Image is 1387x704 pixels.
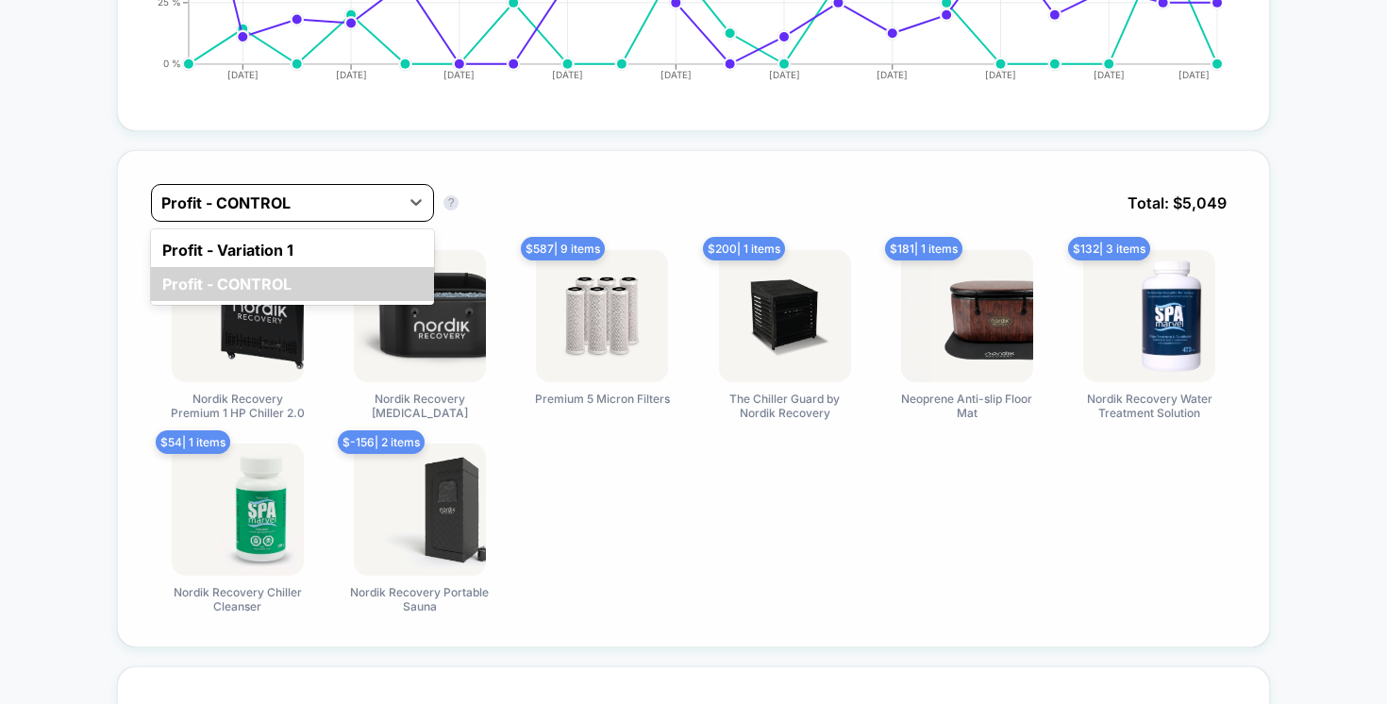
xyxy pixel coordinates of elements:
[226,69,258,80] tspan: [DATE]
[167,392,309,420] span: Nordik Recovery Premium 1 HP Chiller 2.0
[703,237,785,260] span: $ 200 | 1 items
[349,585,491,613] span: Nordik Recovery Portable Sauna
[443,195,459,210] button: ?
[896,392,1038,420] span: Neoprene Anti-slip Floor Mat
[535,392,670,406] span: Premium 5 Micron Filters
[151,233,434,267] div: Profit - Variation 1
[1179,69,1211,80] tspan: [DATE]
[521,237,605,260] span: $ 587 | 9 items
[335,69,366,80] tspan: [DATE]
[877,69,908,80] tspan: [DATE]
[354,250,486,382] img: Nordik Recovery Ice Bath
[349,392,491,420] span: Nordik Recovery [MEDICAL_DATA]
[167,585,309,613] span: Nordik Recovery Chiller Cleanser
[1118,184,1236,222] span: Total: $ 5,049
[985,69,1016,80] tspan: [DATE]
[354,444,486,576] img: Nordik Recovery Portable Sauna
[660,69,692,80] tspan: [DATE]
[1083,250,1215,382] img: Nordik Recovery Water Treatment Solution
[156,430,230,454] span: $ 54 | 1 items
[172,250,304,382] img: Nordik Recovery Premium 1 HP Chiller 2.0
[769,69,800,80] tspan: [DATE]
[719,250,851,382] img: The Chiller Guard by Nordik Recovery
[151,267,434,301] div: Profit - CONTROL
[901,250,1033,382] img: Neoprene Anti-slip Floor Mat
[552,69,583,80] tspan: [DATE]
[1068,237,1150,260] span: $ 132 | 3 items
[163,58,181,69] tspan: 0 %
[172,444,304,576] img: Nordik Recovery Chiller Cleanser
[536,250,668,382] img: Premium 5 Micron Filters
[1078,392,1220,420] span: Nordik Recovery Water Treatment Solution
[714,392,856,420] span: The Chiller Guard by Nordik Recovery
[338,430,425,454] span: $ -156 | 2 items
[1094,69,1125,80] tspan: [DATE]
[885,237,962,260] span: $ 181 | 1 items
[443,69,475,80] tspan: [DATE]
